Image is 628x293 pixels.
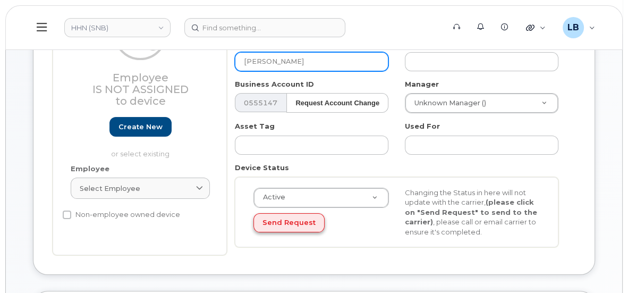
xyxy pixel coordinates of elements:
[286,93,388,113] button: Request Account Change
[405,198,537,226] strong: (please click on "Send Request" to send to the carrier)
[71,149,210,159] p: or select existing
[92,83,189,96] span: Is not assigned
[555,17,602,38] div: LeBlanc, Ben (SNB)
[253,213,325,233] button: Send Request
[397,188,548,237] div: Changing the Status in here will not update with the carrier, , please call or email carrier to e...
[567,21,579,34] span: LB
[405,94,558,113] a: Unknown Manager ()
[64,18,171,37] a: HHN (SNB)
[405,79,439,89] label: Manager
[295,99,379,107] strong: Request Account Change
[254,188,388,207] a: Active
[71,164,109,174] label: Employee
[80,183,140,194] span: Select employee
[519,17,553,38] div: Quicklinks
[405,121,440,131] label: Used For
[63,211,71,219] input: Non-employee owned device
[235,79,314,89] label: Business Account ID
[408,98,486,108] span: Unknown Manager ()
[235,121,275,131] label: Asset Tag
[109,117,172,137] a: Create new
[71,178,210,199] a: Select employee
[257,192,285,202] span: Active
[71,72,210,107] h3: Employee
[115,95,166,107] span: to device
[63,208,180,221] label: Non-employee owned device
[184,18,345,37] input: Find something...
[235,163,289,173] label: Device Status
